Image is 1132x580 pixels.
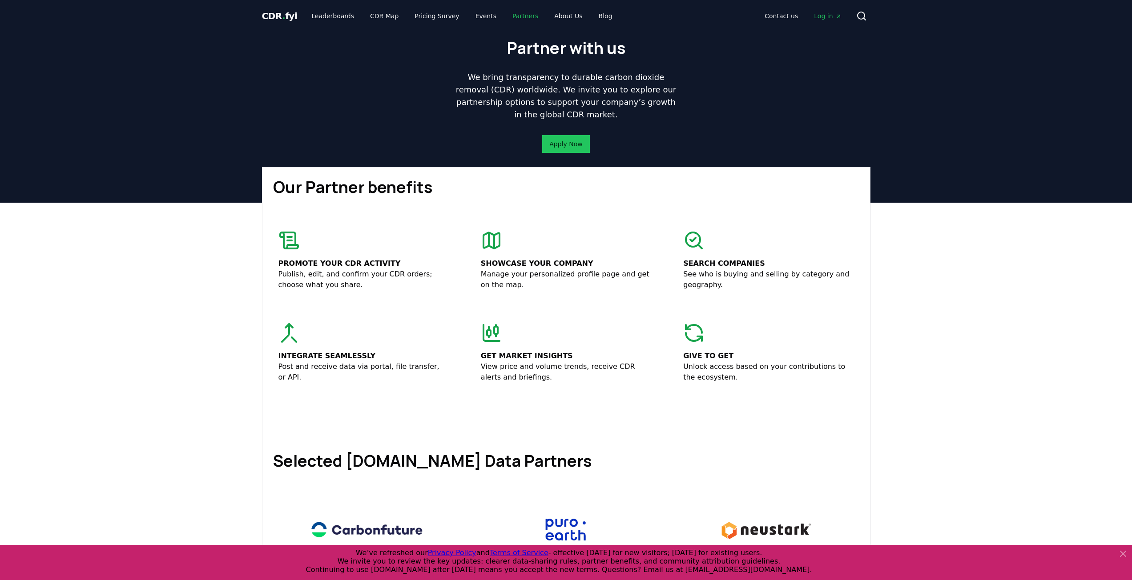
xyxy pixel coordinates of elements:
a: Pricing Survey [407,8,466,24]
img: Puro.earth logo [502,505,629,554]
a: Contact us [757,8,805,24]
a: Log in [807,8,849,24]
span: . [282,11,285,21]
p: Manage your personalized profile page and get on the map. [481,269,651,290]
p: Post and receive data via portal, file transfer, or API. [278,361,449,383]
p: Search companies [683,258,854,269]
a: About Us [547,8,589,24]
img: Carbonfuture logo [303,505,431,554]
span: Log in [814,12,842,20]
span: CDR fyi [262,11,298,21]
h1: Our Partner benefits [273,178,859,196]
p: Unlock access based on your contributions to the ecosystem. [683,361,854,383]
p: Promote your CDR activity [278,258,449,269]
a: CDR.fyi [262,10,298,22]
p: See who is buying and selling by category and geography. [683,269,854,290]
p: Get market insights [481,351,651,361]
h1: Selected [DOMAIN_NAME] Data Partners [273,452,859,470]
a: Blog [592,8,620,24]
img: Neustark logo [701,505,829,554]
a: Partners [505,8,545,24]
p: Integrate seamlessly [278,351,449,361]
p: Give to get [683,351,854,361]
button: Apply Now [542,135,589,153]
h1: Partner with us [507,39,625,57]
a: Leaderboards [304,8,361,24]
a: Apply Now [549,140,582,148]
nav: Main [304,8,619,24]
nav: Main [757,8,849,24]
a: CDR Map [363,8,406,24]
p: Showcase your company [481,258,651,269]
p: View price and volume trends, receive CDR alerts and briefings. [481,361,651,383]
p: Publish, edit, and confirm your CDR orders; choose what you share. [278,269,449,290]
p: We bring transparency to durable carbon dioxide removal (CDR) worldwide. We invite you to explore... [452,71,680,121]
a: Events [468,8,504,24]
